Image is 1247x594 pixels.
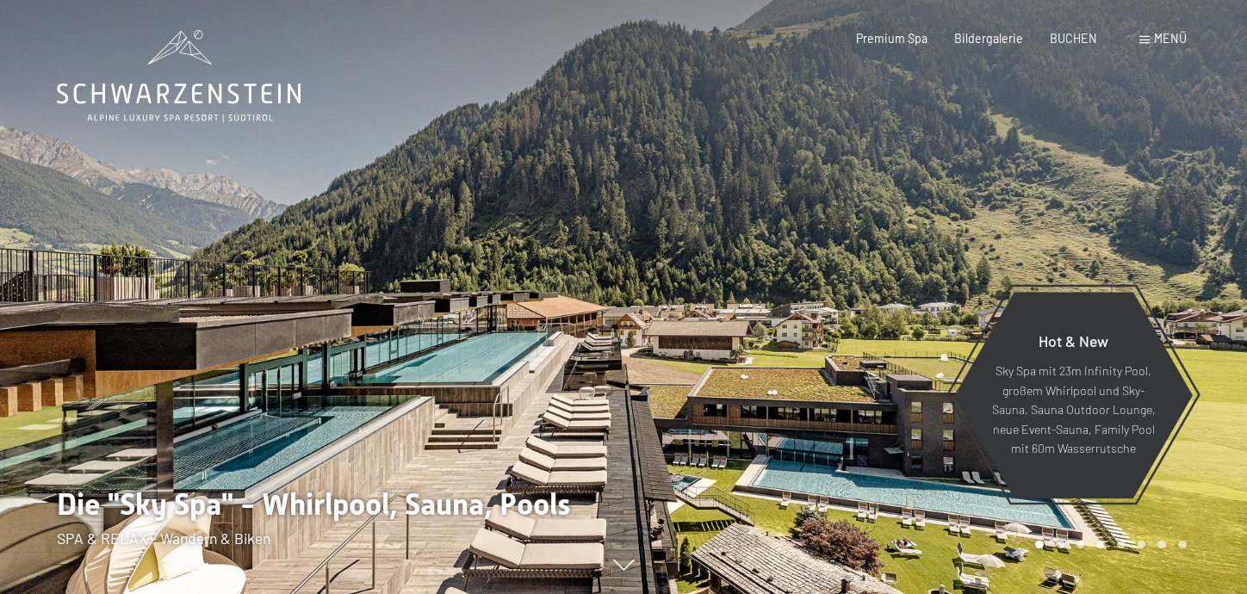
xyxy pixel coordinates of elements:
span: Menü [1154,31,1187,46]
a: Hot & New Sky Spa mit 23m Infinity Pool, großem Whirlpool und Sky-Sauna, Sauna Outdoor Lounge, ne... [953,291,1194,499]
div: Carousel Page 1 (Current Slide) [1035,541,1044,549]
a: BUCHEN [1050,31,1097,46]
div: Carousel Page 7 [1157,541,1166,549]
a: Bildergalerie [954,31,1023,46]
div: Carousel Page 8 [1178,541,1187,549]
div: Carousel Pagination [1029,541,1186,549]
div: Carousel Page 6 [1138,541,1146,549]
p: Sky Spa mit 23m Infinity Pool, großem Whirlpool und Sky-Sauna, Sauna Outdoor Lounge, neue Event-S... [991,362,1156,459]
div: Carousel Page 5 [1117,541,1126,549]
div: Carousel Page 4 [1096,541,1105,549]
div: Carousel Page 3 [1076,541,1085,549]
a: Premium Spa [856,31,927,46]
div: Carousel Page 2 [1056,541,1064,549]
span: Hot & New [1039,331,1108,350]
